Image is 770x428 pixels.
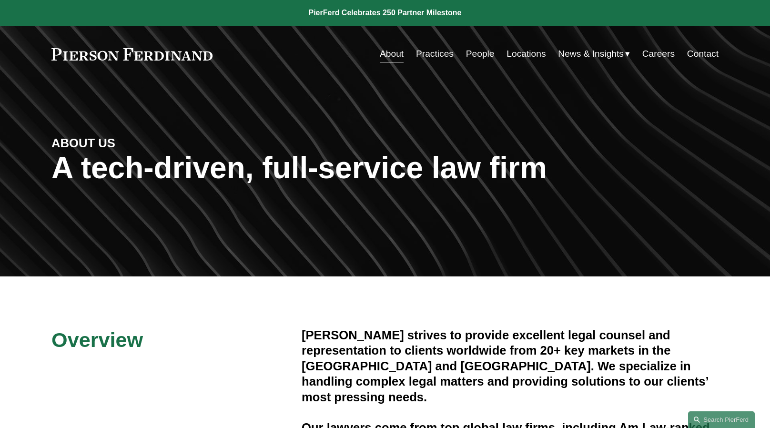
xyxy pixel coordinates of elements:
[302,327,719,405] h4: [PERSON_NAME] strives to provide excellent legal counsel and representation to clients worldwide ...
[380,45,404,63] a: About
[507,45,546,63] a: Locations
[642,45,675,63] a: Careers
[558,45,630,63] a: folder dropdown
[51,151,719,185] h1: A tech-driven, full-service law firm
[416,45,454,63] a: Practices
[687,45,719,63] a: Contact
[688,411,755,428] a: Search this site
[51,328,143,351] span: Overview
[466,45,495,63] a: People
[558,46,624,62] span: News & Insights
[51,136,115,150] strong: ABOUT US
